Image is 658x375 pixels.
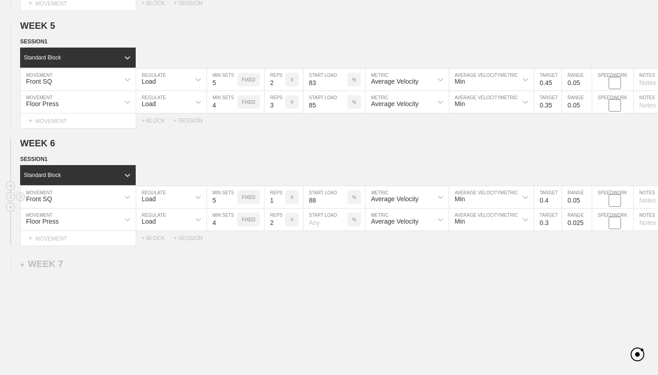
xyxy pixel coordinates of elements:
div: Average Velocity [371,100,419,107]
div: WEEK 7 [20,259,63,269]
p: # [291,77,293,82]
div: + BLOCK [142,235,174,241]
div: Min [455,218,465,225]
p: # [291,217,293,222]
p: % [352,217,356,222]
p: FIXED [242,77,255,82]
span: WEEK 5 [20,21,55,31]
div: + BLOCK [142,118,174,124]
p: FIXED [242,100,255,105]
div: MOVEMENT [20,113,136,129]
span: SESSION 1 [20,156,48,162]
span: WEEK 6 [20,138,55,148]
input: Any [303,186,347,208]
span: + [20,261,24,268]
div: Floor Press [26,218,59,225]
span: + [28,117,32,124]
div: Average Velocity [371,218,419,225]
input: Any [303,209,347,230]
p: % [352,195,356,200]
div: Average Velocity [371,78,419,85]
p: % [352,77,356,82]
div: Load [142,195,156,203]
span: + [28,234,32,242]
p: # [291,100,293,105]
div: Standard Block [24,172,61,178]
p: FIXED [242,217,255,222]
div: Min [455,100,465,107]
iframe: Chat Widget [493,269,658,375]
div: Floor Press [26,100,59,107]
div: Front SQ [26,78,52,85]
div: Load [142,100,156,107]
p: FIXED [242,195,255,200]
div: Load [142,78,156,85]
input: Any [303,69,347,91]
div: Min [455,195,465,203]
div: Front SQ [26,195,52,203]
div: Standard Block [24,54,61,61]
div: Load [142,218,156,225]
div: Min [455,78,465,85]
div: + SESSION [174,118,210,124]
input: Any [303,91,347,113]
div: MOVEMENT [20,231,136,246]
span: SESSION 1 [20,38,48,45]
div: + SESSION [174,235,210,241]
p: % [352,100,356,105]
div: Average Velocity [371,195,419,203]
p: # [291,195,293,200]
